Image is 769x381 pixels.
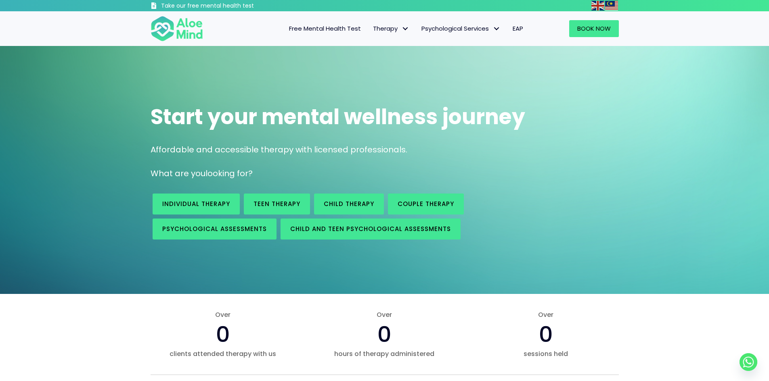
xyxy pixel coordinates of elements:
a: Whatsapp [740,353,757,371]
span: 0 [377,319,392,350]
span: Psychological assessments [162,225,267,233]
a: EAP [507,20,529,37]
a: Free Mental Health Test [283,20,367,37]
nav: Menu [214,20,529,37]
span: looking for? [205,168,253,179]
a: TherapyTherapy: submenu [367,20,415,37]
a: Child Therapy [314,194,384,214]
span: Therapy [373,24,409,33]
span: Psychological Services [421,24,501,33]
a: Psychological assessments [153,219,277,239]
a: Psychological ServicesPsychological Services: submenu [415,20,507,37]
span: Individual therapy [162,200,230,208]
a: Teen Therapy [244,194,310,214]
span: Teen Therapy [254,200,300,208]
span: Child Therapy [324,200,374,208]
a: Malay [605,1,619,10]
span: Child and Teen Psychological assessments [290,225,451,233]
span: Start your mental wellness journey [151,102,525,131]
span: What are you [151,168,205,179]
a: Couple therapy [388,194,464,214]
span: Over [473,310,618,319]
span: sessions held [473,349,618,358]
span: Free Mental Health Test [289,24,361,33]
a: Book Now [569,20,619,37]
h3: Take our free mental health test [161,2,297,10]
a: English [591,1,605,10]
span: hours of therapy administered [312,349,457,358]
a: Child and Teen Psychological assessments [281,219,461,239]
img: en [591,1,604,10]
span: clients attended therapy with us [151,349,296,358]
span: Over [151,310,296,319]
p: Affordable and accessible therapy with licensed professionals. [151,144,619,156]
a: Individual therapy [153,194,240,214]
img: Aloe mind Logo [151,15,203,42]
span: Psychological Services: submenu [491,23,503,35]
img: ms [605,1,618,10]
span: Couple therapy [398,200,454,208]
span: Therapy: submenu [400,23,411,35]
span: Book Now [577,24,611,33]
span: 0 [216,319,230,350]
span: 0 [539,319,553,350]
a: Take our free mental health test [151,2,297,11]
span: EAP [513,24,523,33]
span: Over [312,310,457,319]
